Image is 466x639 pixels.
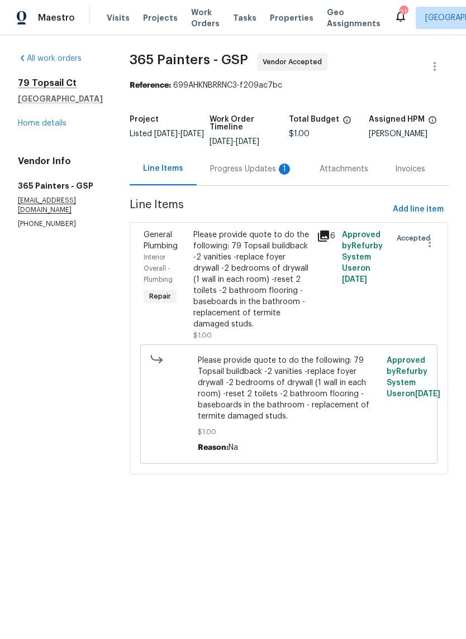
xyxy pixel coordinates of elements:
[229,444,238,451] span: Na
[143,12,178,23] span: Projects
[397,233,435,244] span: Accepted
[320,164,368,175] div: Attachments
[38,12,75,23] span: Maestro
[130,199,388,220] span: Line Items
[387,357,440,398] span: Approved by Refurby System User on
[18,156,103,167] h4: Vendor Info
[263,56,326,68] span: Vendor Accepted
[143,163,183,174] div: Line Items
[343,116,351,130] span: The total cost of line items that have been proposed by Opendoor. This sum includes line items th...
[327,7,381,29] span: Geo Assignments
[130,81,171,89] b: Reference:
[210,164,293,175] div: Progress Updates
[388,199,448,220] button: Add line item
[210,138,259,146] span: -
[130,116,159,123] h5: Project
[393,203,444,217] span: Add line item
[154,130,178,138] span: [DATE]
[191,7,220,29] span: Work Orders
[180,130,204,138] span: [DATE]
[369,130,449,138] div: [PERSON_NAME]
[342,231,383,284] span: Approved by Refurby System User on
[395,164,425,175] div: Invoices
[279,164,290,175] div: 1
[154,130,204,138] span: -
[210,116,289,131] h5: Work Order Timeline
[317,229,335,243] div: 6
[18,119,66,127] a: Home details
[144,254,173,283] span: Interior Overall - Plumbing
[369,116,425,123] h5: Assigned HPM
[18,55,82,63] a: All work orders
[130,53,248,66] span: 365 Painters - GSP
[198,355,379,422] span: Please provide quote to do the following: 79 Topsail buildback -2 vanities -replace foyer drywall...
[233,14,256,22] span: Tasks
[18,180,103,191] h5: 365 Painters - GSP
[145,291,175,302] span: Repair
[107,12,130,23] span: Visits
[144,231,178,250] span: General Plumbing
[236,138,259,146] span: [DATE]
[400,7,407,18] div: 21
[130,130,204,138] span: Listed
[193,229,311,330] div: Please provide quote to do the following: 79 Topsail buildback -2 vanities -replace foyer drywall...
[18,219,103,229] p: [PHONE_NUMBER]
[428,116,437,130] span: The hpm assigned to this work order.
[415,390,440,398] span: [DATE]
[289,116,339,123] h5: Total Budget
[270,12,313,23] span: Properties
[342,276,367,284] span: [DATE]
[289,130,310,138] span: $1.00
[198,444,229,451] span: Reason:
[130,80,448,91] div: 699AHKNBRRNC3-f209ac7bc
[193,332,212,339] span: $1.00
[198,426,379,438] span: $1.00
[210,138,233,146] span: [DATE]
